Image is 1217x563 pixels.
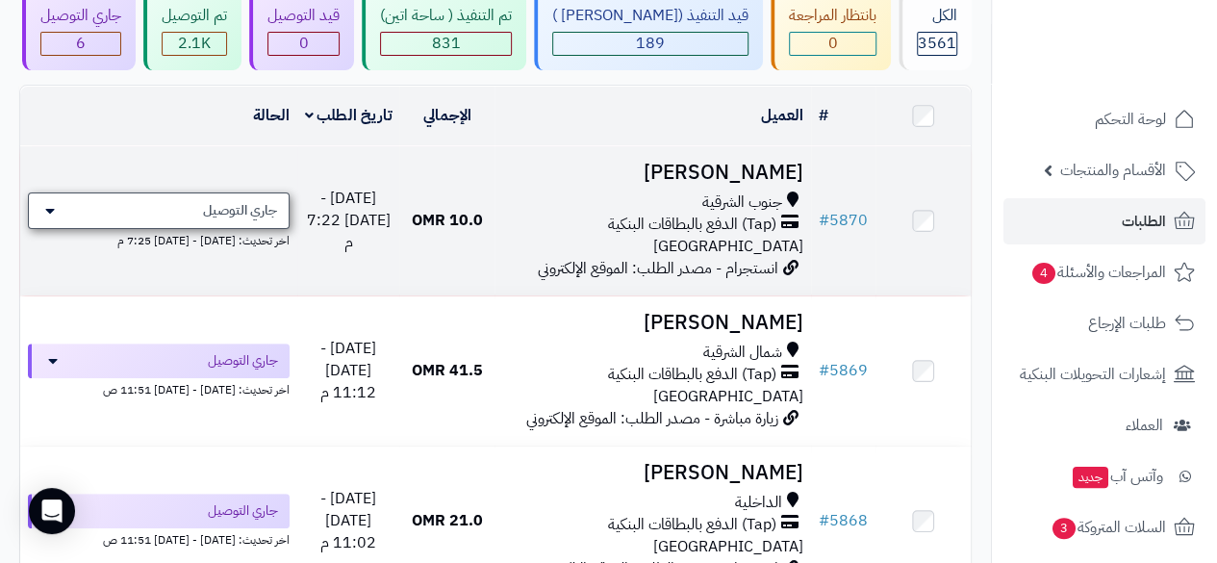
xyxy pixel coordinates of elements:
[552,5,748,27] div: قيد التنفيذ ([PERSON_NAME] )
[553,33,748,55] div: 189
[653,535,803,558] span: [GEOGRAPHIC_DATA]
[320,337,376,404] span: [DATE] - [DATE] 11:12 م
[40,5,121,27] div: جاري التوصيل
[29,488,75,534] div: Open Intercom Messenger
[789,5,876,27] div: بانتظار المراجعة
[162,5,227,27] div: تم التوصيل
[267,5,340,27] div: قيد التوصيل
[608,514,776,536] span: (Tap) الدفع بالبطاقات البنكية
[819,509,868,532] a: #5868
[253,104,290,127] a: الحالة
[1060,157,1166,184] span: الأقسام والمنتجات
[1073,467,1108,488] span: جديد
[432,32,461,55] span: 831
[608,364,776,386] span: (Tap) الدفع بالبطاقات البنكية
[608,214,776,236] span: (Tap) الدفع بالبطاقات البنكية
[28,528,290,549] div: اخر تحديث: [DATE] - [DATE] 11:51 ص
[653,385,803,408] span: [GEOGRAPHIC_DATA]
[1003,198,1205,244] a: الطلبات
[28,229,290,249] div: اخر تحديث: [DATE] - [DATE] 7:25 م
[1122,208,1166,235] span: الطلبات
[1003,453,1205,499] a: وآتس آبجديد
[819,209,868,232] a: #5870
[1086,49,1199,90] img: logo-2.png
[1032,263,1055,284] span: 4
[203,201,277,220] span: جاري التوصيل
[790,33,875,55] div: 0
[412,209,483,232] span: 10.0 OMR
[538,257,778,280] span: انستجرام - مصدر الطلب: الموقع الإلكتروني
[1126,412,1163,439] span: العملاء
[502,312,803,334] h3: [PERSON_NAME]
[163,33,226,55] div: 2084
[1003,96,1205,142] a: لوحة التحكم
[412,509,483,532] span: 21.0 OMR
[1003,300,1205,346] a: طلبات الإرجاع
[917,5,957,27] div: الكل
[299,32,309,55] span: 0
[819,509,829,532] span: #
[381,33,511,55] div: 831
[526,407,778,430] span: زيارة مباشرة - مصدر الطلب: الموقع الإلكتروني
[735,492,782,514] span: الداخلية
[819,359,868,382] a: #5869
[1003,249,1205,295] a: المراجعات والأسئلة4
[1020,361,1166,388] span: إشعارات التحويلات البنكية
[208,501,278,521] span: جاري التوصيل
[305,104,393,127] a: تاريخ الطلب
[423,104,471,127] a: الإجمالي
[819,209,829,232] span: #
[1071,463,1163,490] span: وآتس آب
[1088,310,1166,337] span: طلبات الإرجاع
[702,192,782,214] span: جنوب الشرقية
[828,32,838,55] span: 0
[1095,106,1166,133] span: لوحة التحكم
[819,104,828,127] a: #
[636,32,665,55] span: 189
[1030,259,1166,286] span: المراجعات والأسئلة
[41,33,120,55] div: 6
[307,187,391,254] span: [DATE] - [DATE] 7:22 م
[28,378,290,398] div: اخر تحديث: [DATE] - [DATE] 11:51 ص
[268,33,339,55] div: 0
[761,104,803,127] a: العميل
[819,359,829,382] span: #
[1003,504,1205,550] a: السلات المتروكة3
[1052,518,1076,539] span: 3
[502,162,803,184] h3: [PERSON_NAME]
[653,235,803,258] span: [GEOGRAPHIC_DATA]
[918,32,956,55] span: 3561
[1003,402,1205,448] a: العملاء
[502,462,803,484] h3: [PERSON_NAME]
[208,351,278,371] span: جاري التوصيل
[76,32,86,55] span: 6
[1051,514,1166,541] span: السلات المتروكة
[1003,351,1205,397] a: إشعارات التحويلات البنكية
[320,487,376,554] span: [DATE] - [DATE] 11:02 م
[380,5,512,27] div: تم التنفيذ ( ساحة اتين)
[178,32,211,55] span: 2.1K
[703,342,782,364] span: شمال الشرقية
[412,359,483,382] span: 41.5 OMR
